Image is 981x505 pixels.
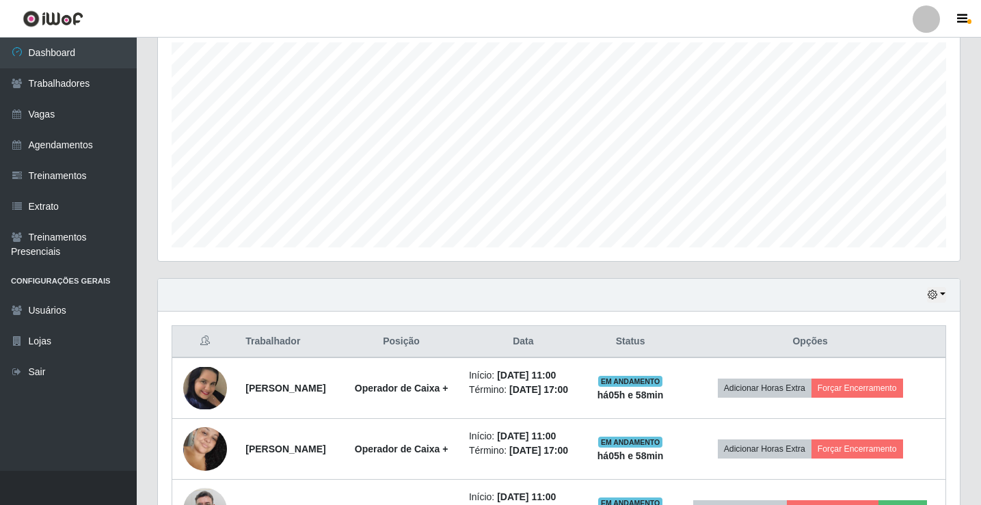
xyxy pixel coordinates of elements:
button: Adicionar Horas Extra [718,379,811,398]
time: [DATE] 17:00 [509,384,568,395]
span: EM ANDAMENTO [598,437,663,448]
strong: Operador de Caixa + [355,443,448,454]
th: Posição [342,326,461,358]
li: Início: [469,429,578,443]
img: 1750087788307.jpeg [183,415,227,482]
th: Data [461,326,586,358]
img: 1699371555886.jpeg [183,367,227,409]
li: Início: [469,368,578,383]
strong: há 05 h e 58 min [597,450,664,461]
time: [DATE] 11:00 [497,491,556,502]
button: Forçar Encerramento [811,439,903,459]
time: [DATE] 11:00 [497,431,556,441]
strong: [PERSON_NAME] [245,383,325,394]
span: EM ANDAMENTO [598,376,663,387]
li: Início: [469,490,578,504]
li: Término: [469,443,578,458]
strong: [PERSON_NAME] [245,443,325,454]
th: Opções [675,326,945,358]
strong: Operador de Caixa + [355,383,448,394]
img: CoreUI Logo [23,10,83,27]
time: [DATE] 11:00 [497,370,556,381]
button: Forçar Encerramento [811,379,903,398]
button: Adicionar Horas Extra [718,439,811,459]
li: Término: [469,383,578,397]
th: Trabalhador [237,326,342,358]
th: Status [586,326,675,358]
time: [DATE] 17:00 [509,445,568,456]
strong: há 05 h e 58 min [597,390,664,400]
